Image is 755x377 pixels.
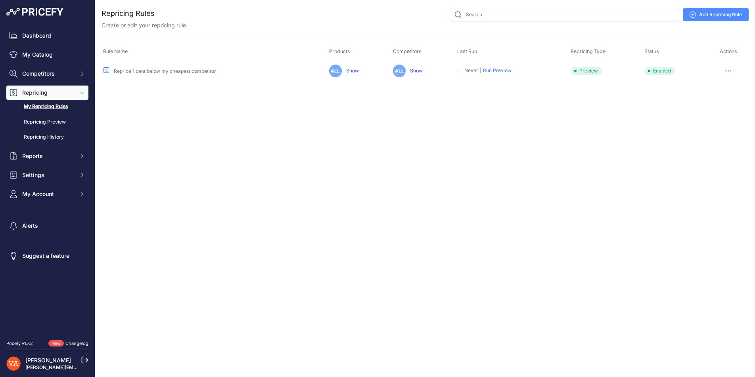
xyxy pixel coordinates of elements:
[6,86,88,100] button: Repricing
[457,48,477,54] span: Last Run
[683,8,749,21] a: Add Repricing Rule
[329,48,350,54] span: Products
[483,67,512,74] button: Run Preview
[22,152,74,160] span: Reports
[6,149,88,163] button: Reports
[22,89,74,97] span: Repricing
[644,67,675,75] span: Enabled
[720,48,737,54] span: Actions
[393,48,422,54] span: Competitors
[6,8,63,16] img: Pricefy Logo
[6,29,88,43] a: Dashboard
[6,29,88,331] nav: Sidebar
[6,340,33,347] div: Pricefy v1.7.2
[6,168,88,182] button: Settings
[102,21,186,29] p: Create or edit your repricing rule
[6,48,88,62] a: My Catalog
[6,187,88,201] button: My Account
[6,67,88,81] button: Competitors
[644,48,659,54] span: Status
[6,130,88,144] a: Repricing History
[479,67,482,74] div: |
[329,65,342,77] span: ALL
[393,65,406,77] span: ALL
[6,219,88,233] a: Alerts
[6,115,88,129] a: Repricing Preview
[6,100,88,114] a: My Repricing Rules
[102,8,155,19] h2: Repricing Rules
[450,8,678,21] input: Search
[571,48,606,54] span: Repricing Type
[6,249,88,263] a: Suggest a feature
[22,190,74,198] span: My Account
[407,68,423,74] a: Show
[464,67,479,74] div: Never
[22,70,74,78] span: Competitors
[25,364,187,370] a: [PERSON_NAME][EMAIL_ADDRESS][PERSON_NAME][DOMAIN_NAME]
[571,67,602,75] span: Preview
[65,341,88,346] a: Changelog
[343,68,359,74] a: Show
[22,171,74,179] span: Settings
[25,357,71,364] a: [PERSON_NAME]
[48,340,64,347] span: New
[103,48,128,54] span: Rule Name
[114,68,216,74] a: Reprice 1 cent below my cheapest competitor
